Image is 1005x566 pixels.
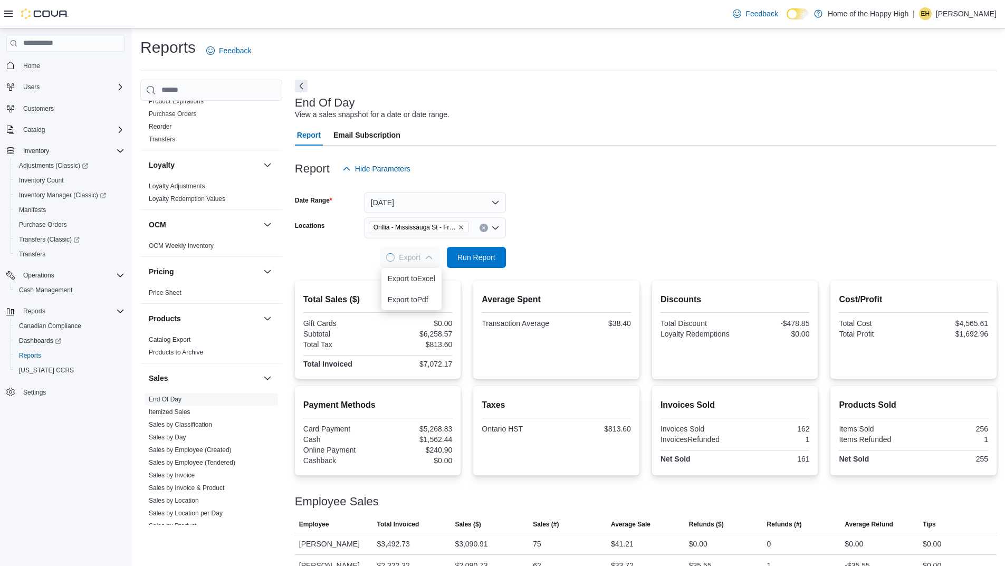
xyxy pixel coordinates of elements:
[19,286,72,294] span: Cash Management
[661,435,733,444] div: InvoicesRefunded
[15,189,110,202] a: Inventory Manager (Classic)
[458,224,464,231] button: Remove Orillia - Mississauga St - Friendly Stranger from selection in this group
[2,122,129,137] button: Catalog
[2,384,129,399] button: Settings
[295,495,379,508] h3: Employee Sales
[19,59,125,72] span: Home
[19,322,81,330] span: Canadian Compliance
[19,337,61,345] span: Dashboards
[921,7,930,20] span: EH
[482,293,631,306] h2: Average Spent
[149,242,214,250] a: OCM Weekly Inventory
[149,510,223,517] a: Sales by Location per Day
[11,232,129,247] a: Transfers (Classic)
[295,533,373,554] div: [PERSON_NAME]
[149,446,232,454] a: Sales by Employee (Created)
[611,538,634,550] div: $41.21
[737,425,809,433] div: 162
[380,330,452,338] div: $6,258.57
[533,520,559,529] span: Sales (#)
[839,455,869,463] strong: Net Sold
[377,520,419,529] span: Total Invoiced
[295,196,332,205] label: Date Range
[149,433,186,442] span: Sales by Day
[386,253,395,262] span: Loading
[19,305,125,318] span: Reports
[202,40,255,61] a: Feedback
[365,192,506,213] button: [DATE]
[2,80,129,94] button: Users
[303,399,453,411] h2: Payment Methods
[149,110,197,118] span: Purchase Orders
[149,396,181,403] a: End Of Day
[303,456,376,465] div: Cashback
[839,425,911,433] div: Items Sold
[15,334,65,347] a: Dashboards
[19,351,41,360] span: Reports
[689,520,724,529] span: Refunds ($)
[380,446,452,454] div: $240.90
[23,388,46,397] span: Settings
[15,284,76,296] a: Cash Management
[19,305,50,318] button: Reports
[149,136,175,143] a: Transfers
[149,195,225,203] a: Loyalty Redemption Values
[380,340,452,349] div: $813.60
[913,7,915,20] p: |
[787,8,809,20] input: Dark Mode
[839,399,988,411] h2: Products Sold
[482,319,554,328] div: Transaction Average
[457,252,495,263] span: Run Report
[923,538,941,550] div: $0.00
[380,247,439,268] button: LoadingExport
[11,158,129,173] a: Adjustments (Classic)
[828,7,908,20] p: Home of the Happy High
[149,496,199,505] span: Sales by Location
[149,219,166,230] h3: OCM
[455,538,487,550] div: $3,090.91
[149,242,214,250] span: OCM Weekly Inventory
[149,484,224,492] span: Sales by Invoice & Product
[140,239,282,256] div: OCM
[23,62,40,70] span: Home
[15,364,78,377] a: [US_STATE] CCRS
[149,420,212,429] span: Sales by Classification
[11,348,129,363] button: Reports
[303,446,376,454] div: Online Payment
[149,349,203,356] a: Products to Archive
[11,247,129,262] button: Transfers
[15,204,50,216] a: Manifests
[916,425,988,433] div: 256
[6,54,125,427] nav: Complex example
[11,188,129,203] a: Inventory Manager (Classic)
[737,455,809,463] div: 161
[19,81,125,93] span: Users
[11,333,129,348] a: Dashboards
[149,182,205,190] span: Loyalty Adjustments
[23,83,40,91] span: Users
[15,233,125,246] span: Transfers (Classic)
[303,340,376,349] div: Total Tax
[661,319,733,328] div: Total Discount
[380,360,452,368] div: $7,072.17
[380,319,452,328] div: $0.00
[149,123,171,130] a: Reorder
[140,286,282,303] div: Pricing
[689,538,707,550] div: $0.00
[149,421,212,428] a: Sales by Classification
[149,336,190,343] a: Catalog Export
[737,330,809,338] div: $0.00
[149,408,190,416] span: Itemized Sales
[21,8,69,19] img: Cova
[482,425,554,433] div: Ontario HST
[19,191,106,199] span: Inventory Manager (Classic)
[919,7,932,20] div: Elyse Henderson
[261,159,274,171] button: Loyalty
[303,425,376,433] div: Card Payment
[737,435,809,444] div: 1
[149,160,175,170] h3: Loyalty
[149,459,235,466] a: Sales by Employee (Tendered)
[149,135,175,143] span: Transfers
[23,307,45,315] span: Reports
[149,122,171,131] span: Reorder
